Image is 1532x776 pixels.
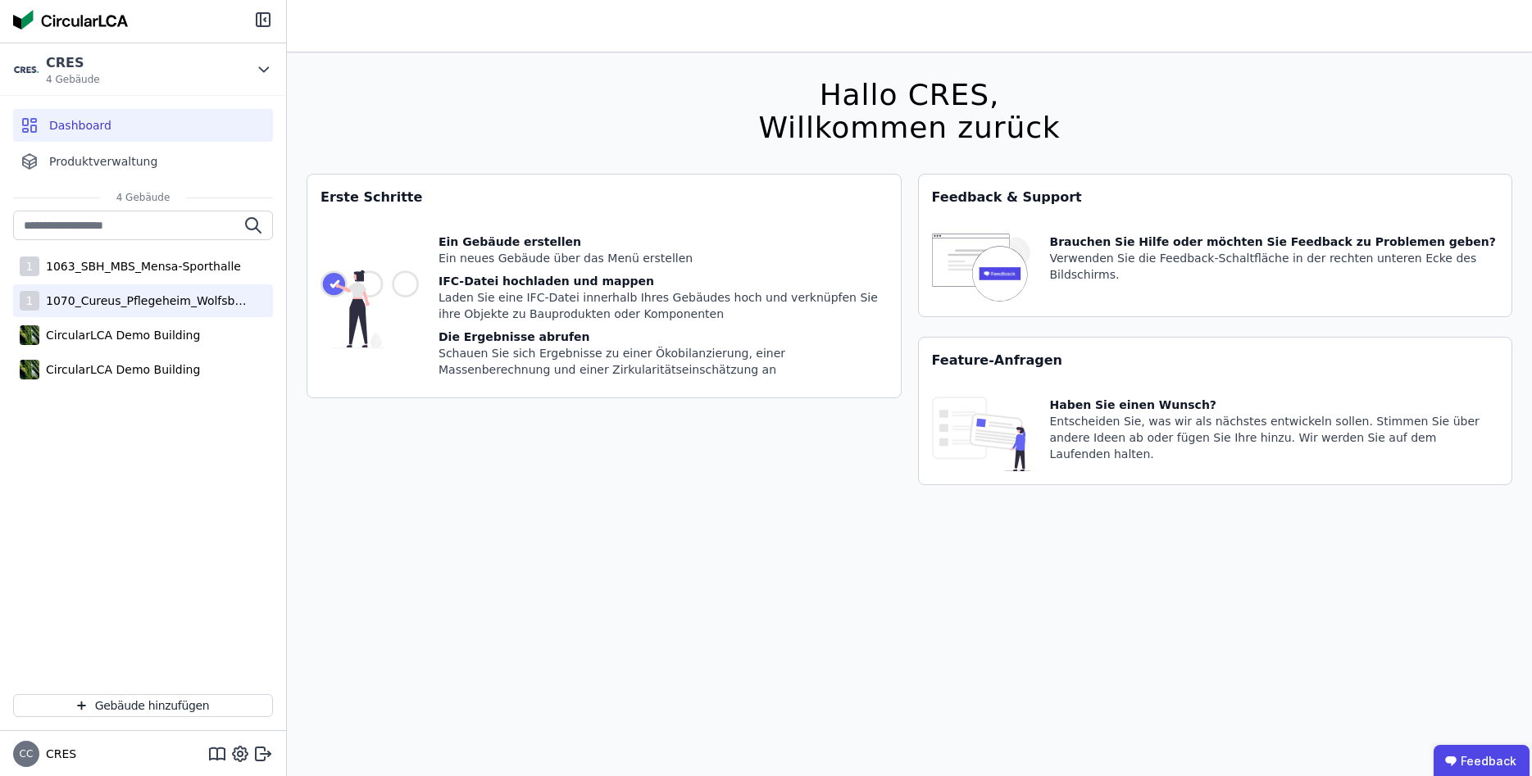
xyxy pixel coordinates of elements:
[439,273,888,289] div: IFC-Datei hochladen und mappen
[307,175,901,220] div: Erste Schritte
[46,53,100,73] div: CRES
[39,258,241,275] div: 1063_SBH_MBS_Mensa-Sporthalle
[758,79,1060,111] div: Hallo CRES,
[320,234,419,384] img: getting_started_tile-DrF_GRSv.svg
[20,356,39,383] img: CircularLCA Demo Building
[1050,234,1499,250] div: Brauchen Sie Hilfe oder möchten Sie Feedback zu Problemen geben?
[39,293,252,309] div: 1070_Cureus_Pflegeheim_Wolfsbüttel
[13,694,273,717] button: Gebäude hinzufügen
[439,250,888,266] div: Ein neues Gebäude über das Menü erstellen
[932,397,1030,471] img: feature_request_tile-UiXE1qGU.svg
[100,191,187,204] span: 4 Gebäude
[39,746,76,762] span: CRES
[39,327,200,343] div: CircularLCA Demo Building
[13,57,39,83] img: CRES
[1050,413,1499,462] div: Entscheiden Sie, was wir als nächstes entwickeln sollen. Stimmen Sie über andere Ideen ab oder fü...
[439,289,888,322] div: Laden Sie eine IFC-Datei innerhalb Ihres Gebäudes hoch und verknüpfen Sie ihre Objekte zu Bauprod...
[20,256,39,276] div: 1
[49,117,111,134] span: Dashboard
[20,291,39,311] div: 1
[20,749,34,759] span: CC
[439,234,888,250] div: Ein Gebäude erstellen
[439,329,888,345] div: Die Ergebnisse abrufen
[1050,250,1499,283] div: Verwenden Sie die Feedback-Schaltfläche in der rechten unteren Ecke des Bildschirms.
[20,322,39,348] img: CircularLCA Demo Building
[13,10,128,29] img: Concular
[439,345,888,378] div: Schauen Sie sich Ergebnisse zu einer Ökobilanzierung, einer Massenberechnung und einer Zirkularit...
[919,338,1512,383] div: Feature-Anfragen
[1050,397,1499,413] div: Haben Sie einen Wunsch?
[46,73,100,86] span: 4 Gebäude
[919,175,1512,220] div: Feedback & Support
[758,111,1060,144] div: Willkommen zurück
[39,361,200,378] div: CircularLCA Demo Building
[49,153,157,170] span: Produktverwaltung
[932,234,1030,303] img: feedback-icon-HCTs5lye.svg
